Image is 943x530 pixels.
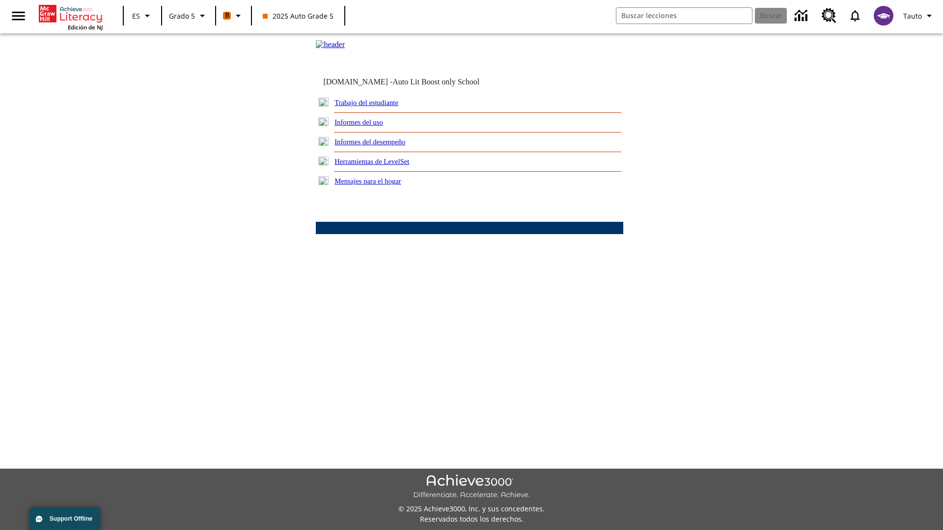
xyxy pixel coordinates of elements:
[899,7,939,25] button: Perfil/Configuración
[219,7,248,25] button: Boost El color de la clase es anaranjado. Cambiar el color de la clase.
[816,2,842,29] a: Centro de recursos, Se abrirá en una pestaña nueva.
[874,6,893,26] img: avatar image
[318,137,329,146] img: plus.gif
[842,3,868,28] a: Notificaciones
[323,78,504,86] td: [DOMAIN_NAME] -
[318,157,329,165] img: plus.gif
[127,7,158,25] button: Lenguaje: ES, Selecciona un idioma
[334,138,405,146] a: Informes del desempeño
[334,158,409,165] a: Herramientas de LevelSet
[132,11,140,21] span: ES
[616,8,752,24] input: Buscar campo
[318,117,329,126] img: plus.gif
[169,11,195,21] span: Grado 5
[392,78,479,86] nobr: Auto Lit Boost only School
[789,2,816,29] a: Centro de información
[334,99,398,106] a: Trabajo del estudiante
[165,7,212,25] button: Grado: Grado 5, Elige un grado
[334,118,383,126] a: Informes del uso
[316,40,345,49] img: header
[413,475,530,500] img: Achieve3000 Differentiate Accelerate Achieve
[39,3,103,31] div: Portada
[225,9,229,22] span: B
[318,176,329,185] img: plus.gif
[868,3,899,28] button: Escoja un nuevo avatar
[29,507,100,530] button: Support Offline
[4,1,33,30] button: Abrir el menú lateral
[903,11,922,21] span: Tauto
[68,24,103,31] span: Edición de NJ
[334,177,401,185] a: Mensajes para el hogar
[318,98,329,106] img: plus.gif
[50,515,92,522] span: Support Offline
[263,11,333,21] span: 2025 Auto Grade 5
